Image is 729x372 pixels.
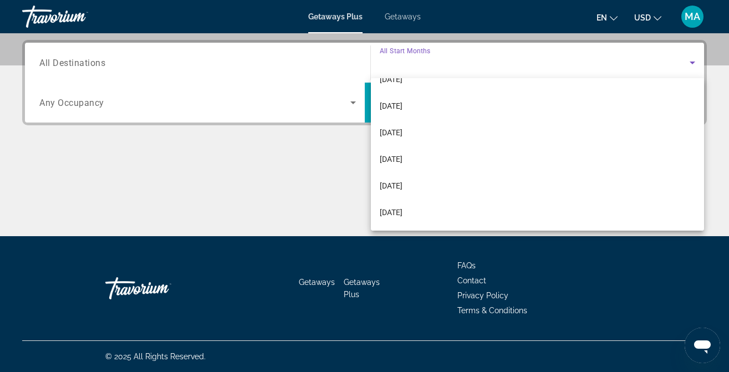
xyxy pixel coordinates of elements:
span: [DATE] [380,126,402,139]
iframe: Button to launch messaging window [685,328,720,363]
span: [DATE] [380,152,402,166]
span: [DATE] [380,99,402,113]
span: [DATE] [380,73,402,86]
span: [DATE] [380,179,402,192]
span: [DATE] [380,206,402,219]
